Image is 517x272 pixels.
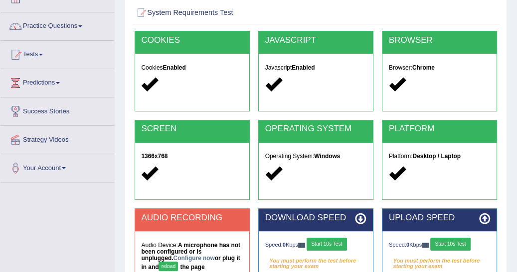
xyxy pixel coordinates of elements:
strong: Windows [314,153,340,160]
h2: BROWSER [389,36,491,45]
a: Your Account [0,154,114,179]
em: You must perform the test before starting your exam [389,255,491,268]
button: Start 10s Test [307,238,347,251]
h2: JAVASCRIPT [265,36,367,45]
a: Strategy Videos [0,126,114,151]
h5: Browser: [389,65,491,71]
h2: COOKIES [141,36,243,45]
a: Practice Questions [0,12,114,37]
button: Start 10s Test [430,238,471,251]
h2: AUDIO RECORDING [141,213,243,223]
strong: Chrome [412,64,435,71]
h5: Platform: [389,153,491,160]
h2: UPLOAD SPEED [389,213,491,223]
img: ajax-loader-fb-connection.gif [422,243,429,247]
strong: 0 [406,242,409,248]
em: You must perform the test before starting your exam [265,255,367,268]
h5: Javascript [265,65,367,71]
strong: A microphone has not been configured or is unplugged. or plug it in and the page [141,242,240,271]
h2: DOWNLOAD SPEED [265,213,367,223]
h2: PLATFORM [389,124,491,134]
strong: Enabled [163,64,185,71]
h5: Cookies [141,65,243,71]
a: Predictions [0,69,114,94]
h2: OPERATING SYSTEM [265,124,367,134]
div: Speed: Kbps [389,238,491,253]
a: Success Stories [0,97,114,122]
strong: 0 [283,242,286,248]
button: reload [159,262,178,271]
a: Configure now [173,255,215,262]
h2: System Requirements Test [135,6,359,19]
strong: 1366x768 [141,153,168,160]
h2: SCREEN [141,124,243,134]
h5: Operating System: [265,153,367,160]
div: Speed: Kbps [265,238,367,253]
a: Tests [0,41,114,66]
strong: Desktop / Laptop [412,153,460,160]
strong: Enabled [292,64,315,71]
img: ajax-loader-fb-connection.gif [298,243,305,247]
